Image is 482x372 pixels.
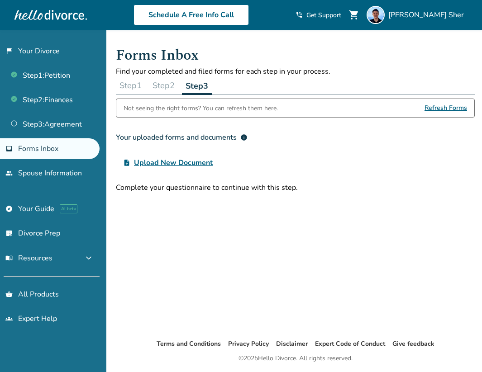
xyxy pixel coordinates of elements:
a: Privacy Policy [228,339,269,348]
a: Schedule A Free Info Call [134,5,249,25]
span: people [5,170,13,177]
span: list_alt_check [5,230,13,237]
h1: Forms Inbox [116,44,475,66]
span: upload_file [123,159,130,166]
span: explore [5,205,13,212]
div: © 2025 Hello Divorce. All rights reserved. [239,353,353,364]
div: Not seeing the right forms? You can refresh them here. [124,99,278,117]
a: Expert Code of Conduct [315,339,385,348]
span: AI beta [60,204,77,213]
div: Complete your questionnaire to continue with this step. [116,183,475,193]
span: Resources [5,253,52,263]
span: Upload New Document [134,157,213,168]
span: Get Support [306,11,341,19]
span: inbox [5,145,13,152]
div: Your uploaded forms and documents [116,132,248,143]
button: Step2 [149,76,178,94]
img: Omar Sher [367,6,385,24]
span: Forms Inbox [18,144,58,154]
span: shopping_basket [5,291,13,298]
a: Terms and Conditions [157,339,221,348]
span: phone_in_talk [296,11,303,19]
li: Give feedback [392,339,434,349]
iframe: Chat Widget [437,329,482,372]
li: Disclaimer [276,339,308,349]
span: groups [5,315,13,322]
button: Step1 [116,76,145,94]
p: Find your completed and filed forms for each step in your process. [116,66,475,76]
span: menu_book [5,254,13,262]
span: info [240,134,248,141]
span: expand_more [83,253,94,264]
a: phone_in_talkGet Support [296,11,341,19]
span: shopping_cart [348,9,359,20]
button: Step3 [182,76,212,95]
span: Refresh Forms [425,99,467,117]
span: flag_2 [5,47,13,55]
span: [PERSON_NAME] Sher [388,10,468,20]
